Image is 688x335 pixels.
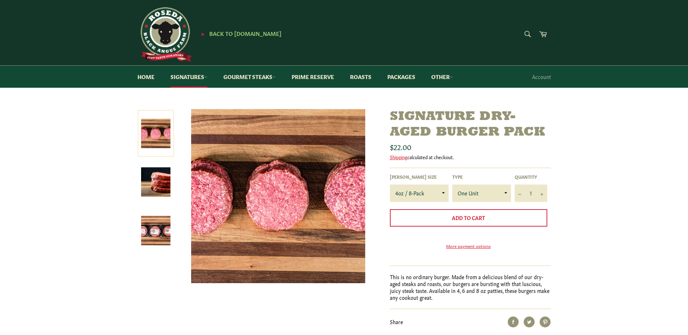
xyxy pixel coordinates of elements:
[424,66,460,88] a: Other
[201,31,205,37] span: ★
[343,66,379,88] a: Roasts
[284,66,341,88] a: Prime Reserve
[380,66,423,88] a: Packages
[390,273,551,301] p: This is no ordinary burger. Made from a delicious blend of our dry-aged steaks and roasts, our bu...
[141,216,170,245] img: Signature Dry-Aged Burger Pack
[390,243,547,249] a: More payment options
[452,174,511,180] label: Type
[390,141,411,152] span: $22.00
[209,29,281,37] span: Back to [DOMAIN_NAME]
[191,109,365,283] img: Signature Dry-Aged Burger Pack
[390,174,449,180] label: [PERSON_NAME] Size
[137,7,192,62] img: Roseda Beef
[390,153,407,160] a: Shipping
[216,66,283,88] a: Gourmet Steaks
[515,174,547,180] label: Quantity
[390,318,403,325] span: Share
[515,185,526,202] button: Reduce item quantity by one
[130,66,162,88] a: Home
[197,31,281,37] a: ★ Back to [DOMAIN_NAME]
[390,154,551,160] div: calculated at checkout.
[390,209,547,227] button: Add to Cart
[141,167,170,197] img: Signature Dry-Aged Burger Pack
[390,109,551,140] h1: Signature Dry-Aged Burger Pack
[536,185,547,202] button: Increase item quantity by one
[452,214,485,221] span: Add to Cart
[528,66,555,87] a: Account
[163,66,215,88] a: Signatures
